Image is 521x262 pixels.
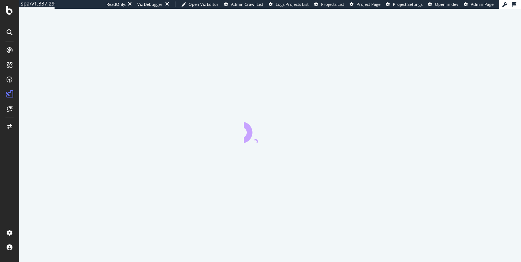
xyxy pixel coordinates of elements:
div: ReadOnly: [107,1,126,7]
span: Admin Page [471,1,494,7]
span: Logs Projects List [276,1,309,7]
a: Admin Crawl List [224,1,263,7]
span: Admin Crawl List [231,1,263,7]
a: Project Page [350,1,380,7]
span: Projects List [321,1,344,7]
a: Admin Page [464,1,494,7]
div: Viz Debugger: [137,1,164,7]
span: Open in dev [435,1,458,7]
span: Project Settings [393,1,423,7]
a: Open in dev [428,1,458,7]
a: Projects List [314,1,344,7]
span: Open Viz Editor [189,1,219,7]
a: Project Settings [386,1,423,7]
a: Open Viz Editor [181,1,219,7]
div: animation [244,117,297,143]
a: Logs Projects List [269,1,309,7]
span: Project Page [357,1,380,7]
